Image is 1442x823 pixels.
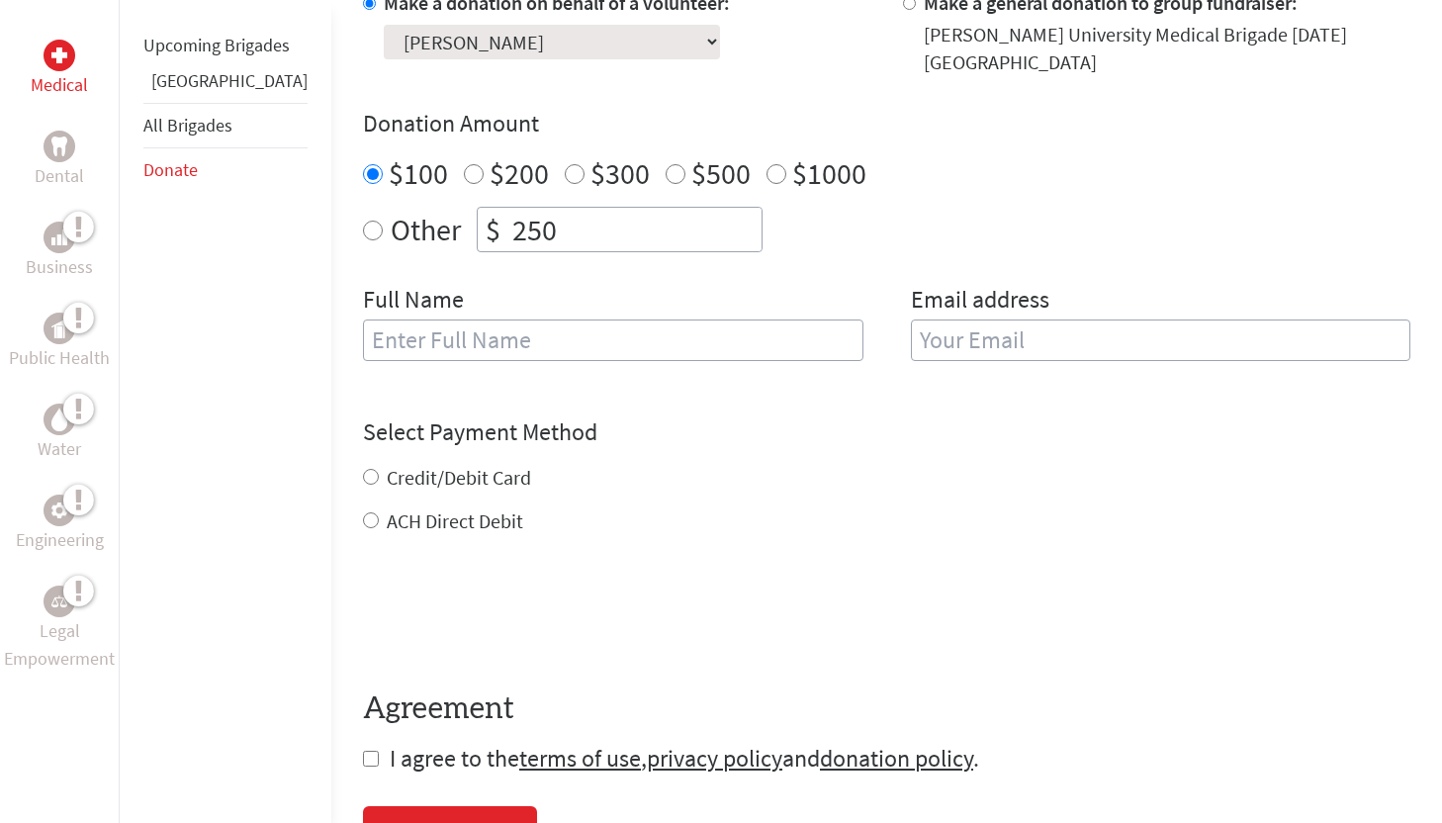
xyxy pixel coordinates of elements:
[35,162,84,190] p: Dental
[389,154,448,192] label: $100
[143,34,290,56] a: Upcoming Brigades
[4,586,115,673] a: Legal EmpowermentLegal Empowerment
[31,71,88,99] p: Medical
[792,154,866,192] label: $1000
[363,284,464,320] label: Full Name
[519,743,641,774] a: terms of use
[363,691,1410,727] h4: Agreement
[911,320,1411,361] input: Your Email
[590,154,650,192] label: $300
[143,103,308,148] li: All Brigades
[363,575,664,652] iframe: reCAPTCHA
[490,154,549,192] label: $200
[16,495,104,554] a: EngineeringEngineering
[647,743,782,774] a: privacy policy
[51,229,67,245] img: Business
[4,617,115,673] p: Legal Empowerment
[31,40,88,99] a: MedicalMedical
[478,208,508,251] div: $
[51,503,67,518] img: Engineering
[143,67,308,103] li: Panama
[51,595,67,607] img: Legal Empowerment
[38,404,81,463] a: WaterWater
[44,313,75,344] div: Public Health
[363,108,1410,139] h4: Donation Amount
[820,743,973,774] a: donation policy
[911,284,1049,320] label: Email address
[44,40,75,71] div: Medical
[9,313,110,372] a: Public HealthPublic Health
[44,131,75,162] div: Dental
[363,320,863,361] input: Enter Full Name
[691,154,751,192] label: $500
[143,158,198,181] a: Donate
[9,344,110,372] p: Public Health
[508,208,762,251] input: Enter Amount
[387,465,531,490] label: Credit/Debit Card
[44,222,75,253] div: Business
[387,508,523,533] label: ACH Direct Debit
[51,47,67,63] img: Medical
[44,404,75,435] div: Water
[390,743,979,774] span: I agree to the , and .
[16,526,104,554] p: Engineering
[35,131,84,190] a: DentalDental
[151,69,308,92] a: [GEOGRAPHIC_DATA]
[51,408,67,430] img: Water
[363,416,1410,448] h4: Select Payment Method
[44,495,75,526] div: Engineering
[391,207,461,252] label: Other
[51,319,67,338] img: Public Health
[44,586,75,617] div: Legal Empowerment
[51,137,67,155] img: Dental
[38,435,81,463] p: Water
[924,21,1411,76] div: [PERSON_NAME] University Medical Brigade [DATE] [GEOGRAPHIC_DATA]
[26,222,93,281] a: BusinessBusiness
[26,253,93,281] p: Business
[143,24,308,67] li: Upcoming Brigades
[143,114,232,137] a: All Brigades
[143,148,308,192] li: Donate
